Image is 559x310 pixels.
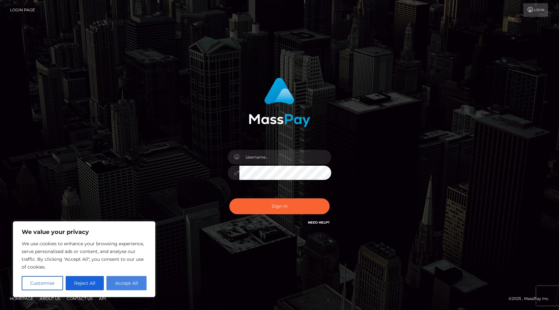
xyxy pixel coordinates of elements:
[7,293,36,304] a: Homepage
[13,221,155,297] div: We value your privacy
[509,295,554,302] div: © 2025 , MassPay Inc.
[37,293,63,304] a: About Us
[308,220,330,225] a: Need Help?
[64,293,95,304] a: Contact Us
[523,3,548,17] a: Login
[239,150,331,164] input: Username...
[22,228,147,236] p: We value your privacy
[229,198,330,214] button: Sign in
[106,276,147,290] button: Accept All
[22,276,63,290] button: Customise
[249,78,310,127] img: MassPay Login
[22,240,147,271] p: We use cookies to enhance your browsing experience, serve personalised ads or content, and analys...
[10,3,35,17] a: Login Page
[66,276,104,290] button: Reject All
[96,293,109,304] a: API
